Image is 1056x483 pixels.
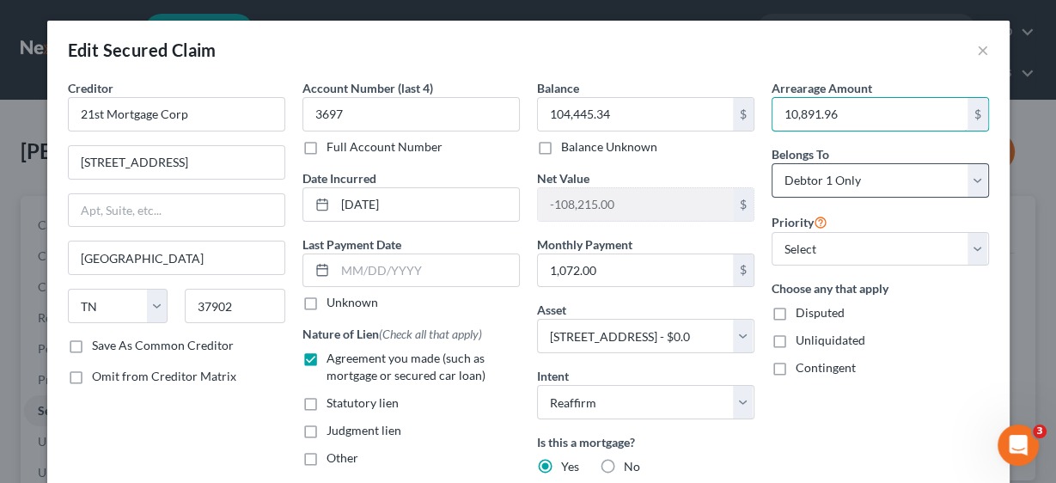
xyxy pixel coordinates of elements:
input: 0.00 [772,98,967,131]
label: Full Account Number [327,138,443,156]
span: Disputed [796,305,845,320]
input: Enter city... [69,241,284,274]
div: Edit Secured Claim [68,38,217,62]
label: Nature of Lien [302,325,482,343]
span: Belongs To [772,147,829,162]
span: Other [327,450,358,465]
span: No [624,459,640,474]
input: 0.00 [538,98,733,131]
label: Monthly Payment [537,235,632,254]
input: Search creditor by name... [68,97,285,131]
label: Balance [537,79,579,97]
input: Apt, Suite, etc... [69,194,284,227]
label: Last Payment Date [302,235,401,254]
label: Save As Common Creditor [92,337,234,354]
input: Enter address... [69,146,284,179]
input: XXXX [302,97,520,131]
label: Balance Unknown [561,138,657,156]
span: Judgment lien [327,423,401,437]
input: 0.00 [538,254,733,287]
span: (Check all that apply) [379,327,482,341]
label: Intent [537,367,569,385]
div: $ [733,188,754,221]
label: Account Number (last 4) [302,79,433,97]
input: 0.00 [538,188,733,221]
span: Statutory lien [327,395,399,410]
input: MM/DD/YYYY [335,188,519,221]
span: Omit from Creditor Matrix [92,369,236,383]
label: Is this a mortgage? [537,433,754,451]
span: Yes [561,459,579,474]
span: Creditor [68,81,113,95]
label: Net Value [537,169,589,187]
iframe: Intercom live chat [998,425,1039,466]
input: MM/DD/YYYY [335,254,519,287]
span: 3 [1033,425,1047,438]
label: Date Incurred [302,169,376,187]
div: $ [733,98,754,131]
label: Priority [772,211,827,232]
span: Contingent [796,360,856,375]
label: Unknown [327,294,378,311]
span: Agreement you made (such as mortgage or secured car loan) [327,351,485,382]
div: $ [733,254,754,287]
span: Unliquidated [796,333,865,347]
div: $ [967,98,988,131]
button: × [977,40,989,60]
label: Arrearage Amount [772,79,872,97]
input: Enter zip... [185,289,285,323]
label: Choose any that apply [772,279,989,297]
span: Asset [537,303,566,317]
